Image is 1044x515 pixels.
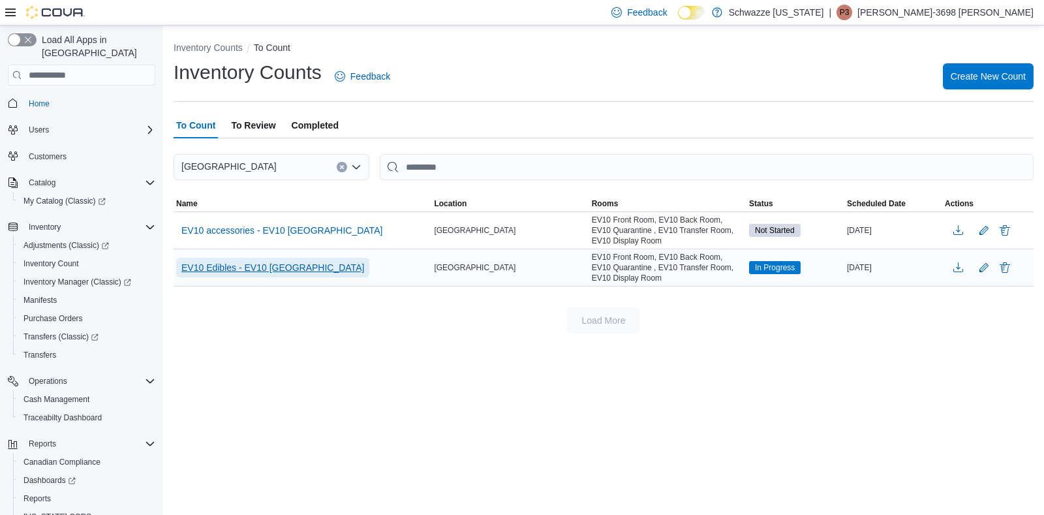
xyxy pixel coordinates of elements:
span: Canadian Compliance [18,454,155,470]
button: Reports [3,435,161,453]
p: | [829,5,831,20]
button: Home [3,93,161,112]
p: [PERSON_NAME]-3698 [PERSON_NAME] [857,5,1034,20]
span: Home [23,95,155,111]
span: Completed [292,112,339,138]
button: Delete [997,260,1013,275]
span: Users [29,125,49,135]
button: Canadian Compliance [13,453,161,471]
span: Reports [18,491,155,507]
nav: An example of EuiBreadcrumbs [174,41,1034,57]
button: Location [431,196,589,211]
span: Feedback [350,70,390,83]
span: In Progress [749,261,801,274]
button: Purchase Orders [13,309,161,328]
span: Purchase Orders [18,311,155,326]
a: My Catalog (Classic) [18,193,111,209]
span: Home [29,99,50,109]
span: Manifests [23,295,57,305]
span: Cash Management [23,394,89,405]
span: Operations [23,373,155,389]
span: Customers [23,148,155,164]
div: [DATE] [844,260,942,275]
span: In Progress [755,262,795,273]
span: Inventory Manager (Classic) [18,274,155,290]
span: Cash Management [18,392,155,407]
span: EV10 accessories - EV10 [GEOGRAPHIC_DATA] [181,224,382,237]
span: Reports [29,439,56,449]
span: Location [434,198,467,209]
span: Reports [23,493,51,504]
span: Transfers (Classic) [23,332,99,342]
span: Purchase Orders [23,313,83,324]
button: Inventory Counts [174,42,243,53]
span: Transfers [23,350,56,360]
input: This is a search bar. After typing your query, hit enter to filter the results lower in the page. [380,154,1034,180]
span: EV10 Edibles - EV10 [GEOGRAPHIC_DATA] [181,261,364,274]
a: Inventory Manager (Classic) [13,273,161,291]
button: Edit count details [976,258,992,277]
button: Reports [23,436,61,452]
button: EV10 accessories - EV10 [GEOGRAPHIC_DATA] [176,221,388,240]
span: To Count [176,112,215,138]
span: Name [176,198,198,209]
button: To Count [254,42,290,53]
img: Cova [26,6,85,19]
a: Customers [23,149,72,164]
a: Canadian Compliance [18,454,106,470]
button: Edit count details [976,221,992,240]
div: EV10 Front Room, EV10 Back Room, EV10 Quarantine , EV10 Transfer Room, EV10 Display Room [589,212,746,249]
span: Transfers [18,347,155,363]
span: Dashboards [18,473,155,488]
span: Reports [23,436,155,452]
p: Schwazze [US_STATE] [729,5,824,20]
button: Inventory [23,219,66,235]
a: Transfers [18,347,61,363]
button: Inventory Count [13,255,161,273]
span: Actions [945,198,974,209]
button: Reports [13,490,161,508]
a: Transfers (Classic) [13,328,161,346]
span: Not Started [749,224,801,237]
a: Manifests [18,292,62,308]
button: Clear input [337,162,347,172]
span: [GEOGRAPHIC_DATA] [181,159,277,174]
button: Load More [567,307,640,334]
button: Users [3,121,161,139]
a: Reports [18,491,56,507]
button: Inventory [3,218,161,236]
a: Adjustments (Classic) [13,236,161,255]
span: Users [23,122,155,138]
button: EV10 Edibles - EV10 [GEOGRAPHIC_DATA] [176,258,369,277]
button: Rooms [589,196,746,211]
span: [GEOGRAPHIC_DATA] [434,262,515,273]
span: Rooms [592,198,619,209]
span: Inventory Count [18,256,155,272]
button: Operations [23,373,72,389]
a: Feedback [330,63,395,89]
div: Pedro-3698 Salazar [837,5,852,20]
span: Status [749,198,773,209]
button: Users [23,122,54,138]
button: Open list of options [351,162,361,172]
button: Cash Management [13,390,161,409]
a: Dashboards [13,471,161,490]
span: Scheduled Date [847,198,906,209]
h1: Inventory Counts [174,59,322,86]
span: My Catalog (Classic) [23,196,106,206]
span: Adjustments (Classic) [18,238,155,253]
a: Home [23,96,55,112]
span: Feedback [627,6,667,19]
span: Inventory [29,222,61,232]
a: Inventory Manager (Classic) [18,274,136,290]
button: Catalog [3,174,161,192]
button: Customers [3,147,161,166]
div: [DATE] [844,223,942,238]
span: My Catalog (Classic) [18,193,155,209]
span: Load All Apps in [GEOGRAPHIC_DATA] [37,33,155,59]
button: Create New Count [943,63,1034,89]
span: Manifests [18,292,155,308]
button: Transfers [13,346,161,364]
span: Dashboards [23,475,76,486]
